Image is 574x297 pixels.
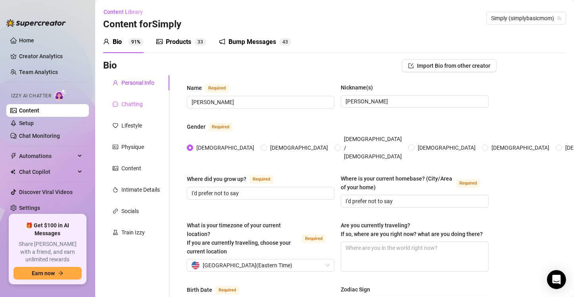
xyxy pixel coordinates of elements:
a: Settings [19,205,40,211]
label: Zodiac Sign [341,285,376,294]
div: Content [121,164,141,173]
span: Required [215,286,239,295]
div: Chatting [121,100,143,109]
span: picture [156,38,163,45]
div: Open Intercom Messenger [547,270,566,289]
input: Nickname(s) [346,97,482,106]
span: Earn now [32,270,55,276]
span: arrow-right [58,270,63,276]
div: Birth Date [187,286,212,294]
div: Where is your current homebase? (City/Area of your home) [341,174,453,192]
span: Share [PERSON_NAME] with a friend, and earn unlimited rewards [13,240,82,264]
label: Where is your current homebase? (City/Area of your home) [341,174,488,192]
img: logo-BBDzfeDw.svg [6,19,66,27]
span: Izzy AI Chatter [11,92,51,100]
img: AI Chatter [54,89,67,101]
span: Required [302,234,326,243]
span: Chat Copilot [19,166,75,178]
div: Socials [121,207,139,215]
button: Import Bio from other creator [402,59,497,72]
span: Simply (simplybasicmom) [491,12,561,24]
button: Earn nowarrow-right [13,267,82,280]
span: thunderbolt [10,153,17,159]
div: Gender [187,122,205,131]
span: user [113,80,118,86]
span: What is your timezone of your current location? If you are currently traveling, choose your curre... [187,222,291,255]
a: Chat Monitoring [19,133,60,139]
label: Where did you grow up? [187,174,282,184]
span: [DEMOGRAPHIC_DATA] [415,143,479,152]
div: Bump Messages [228,37,276,47]
span: 3 [198,39,200,45]
span: Required [250,175,273,184]
img: us [192,261,200,269]
span: heart [113,123,118,128]
span: notification [219,38,225,45]
span: Required [209,123,232,131]
span: picture [113,166,118,171]
div: Intimate Details [121,185,160,194]
label: Nickname(s) [341,83,378,92]
label: Name [187,83,238,93]
sup: 43 [279,38,291,46]
span: 4 [282,39,285,45]
span: Automations [19,150,75,162]
div: Zodiac Sign [341,285,370,294]
div: Bio [113,37,122,47]
a: Creator Analytics [19,50,83,63]
label: Gender [187,122,241,131]
span: Import Bio from other creator [417,63,490,69]
div: Where did you grow up? [187,175,246,183]
span: fire [113,187,118,192]
span: [DEMOGRAPHIC_DATA] [193,143,257,152]
a: Team Analytics [19,69,58,75]
sup: 33 [194,38,206,46]
span: 3 [285,39,288,45]
h3: Content for Simply [103,18,181,31]
span: Required [205,84,229,93]
a: Discover Viral Videos [19,189,73,195]
h3: Bio [103,59,117,72]
span: [GEOGRAPHIC_DATA] ( Eastern Time ) [203,259,292,271]
label: Birth Date [187,285,248,295]
img: Chat Copilot [10,169,15,175]
span: experiment [113,230,118,235]
sup: 91% [128,38,144,46]
a: Content [19,107,39,114]
span: team [557,16,562,21]
span: link [113,208,118,214]
span: [DEMOGRAPHIC_DATA] [488,143,553,152]
span: 🎁 Get $100 in AI Messages [13,222,82,237]
span: 3 [200,39,203,45]
button: Content Library [103,6,149,18]
span: [DEMOGRAPHIC_DATA] / [DEMOGRAPHIC_DATA] [341,135,405,161]
div: Lifestyle [121,121,142,130]
a: Setup [19,120,34,126]
span: user [103,38,109,45]
span: Content Library [104,9,143,15]
span: idcard [113,144,118,150]
input: Name [192,98,328,107]
input: Where did you grow up? [192,189,328,198]
span: Required [456,179,480,188]
a: Home [19,37,34,44]
span: import [408,63,414,69]
input: Where is your current homebase? (City/Area of your home) [346,197,482,206]
div: Physique [121,143,144,151]
div: Nickname(s) [341,83,373,92]
span: Are you currently traveling? If so, where are you right now? what are you doing there? [341,222,483,237]
div: Personal Info [121,78,154,87]
div: Name [187,84,202,92]
div: Train Izzy [121,228,145,237]
span: [DEMOGRAPHIC_DATA] [267,143,331,152]
span: message [113,101,118,107]
div: Products [166,37,191,47]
